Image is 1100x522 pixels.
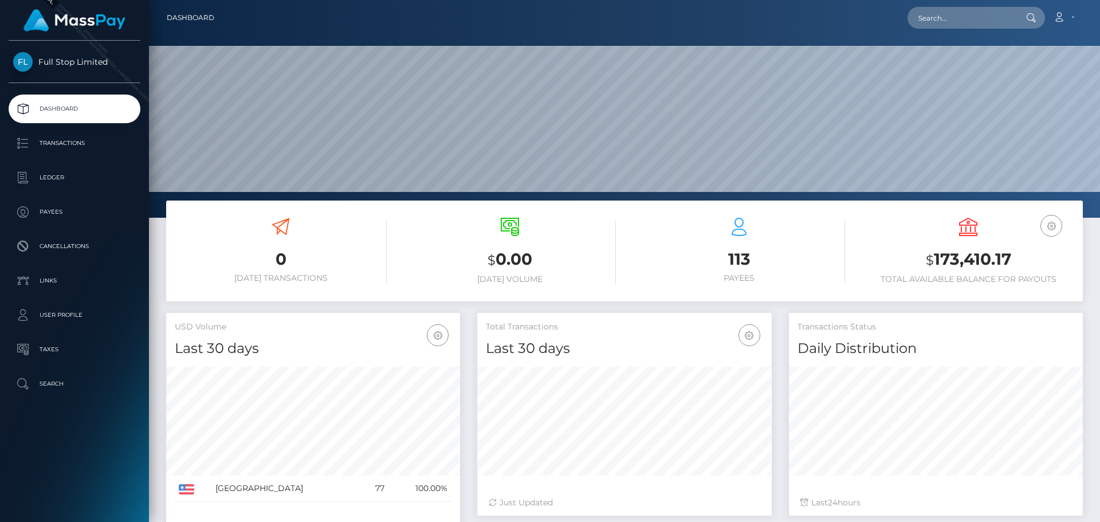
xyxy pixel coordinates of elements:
[404,274,616,284] h6: [DATE] Volume
[797,321,1074,333] h5: Transactions Status
[23,9,125,32] img: MassPay Logo
[13,238,136,255] p: Cancellations
[9,129,140,158] a: Transactions
[633,248,845,270] h3: 113
[828,497,838,508] span: 24
[13,100,136,117] p: Dashboard
[13,341,136,358] p: Taxes
[404,248,616,272] h3: 0.00
[862,274,1074,284] h6: Total Available Balance for Payouts
[175,339,451,359] h4: Last 30 days
[13,203,136,221] p: Payees
[13,307,136,324] p: User Profile
[175,321,451,333] h5: USD Volume
[9,301,140,329] a: User Profile
[179,484,194,494] img: US.png
[167,6,214,30] a: Dashboard
[13,52,33,72] img: Full Stop Limited
[907,7,1015,29] input: Search...
[13,375,136,393] p: Search
[388,476,451,502] td: 100.00%
[13,135,136,152] p: Transactions
[13,272,136,289] p: Links
[800,497,1071,509] div: Last hours
[9,95,140,123] a: Dashboard
[486,339,763,359] h4: Last 30 days
[633,273,845,283] h6: Payees
[797,339,1074,359] h4: Daily Distribution
[488,252,496,268] small: $
[9,370,140,398] a: Search
[9,163,140,192] a: Ledger
[489,497,760,509] div: Just Updated
[362,476,388,502] td: 77
[9,266,140,295] a: Links
[9,335,140,364] a: Taxes
[13,169,136,186] p: Ledger
[175,273,387,283] h6: [DATE] Transactions
[862,248,1074,272] h3: 173,410.17
[175,248,387,270] h3: 0
[486,321,763,333] h5: Total Transactions
[9,57,140,67] span: Full Stop Limited
[926,252,934,268] small: $
[9,232,140,261] a: Cancellations
[9,198,140,226] a: Payees
[211,476,362,502] td: [GEOGRAPHIC_DATA]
